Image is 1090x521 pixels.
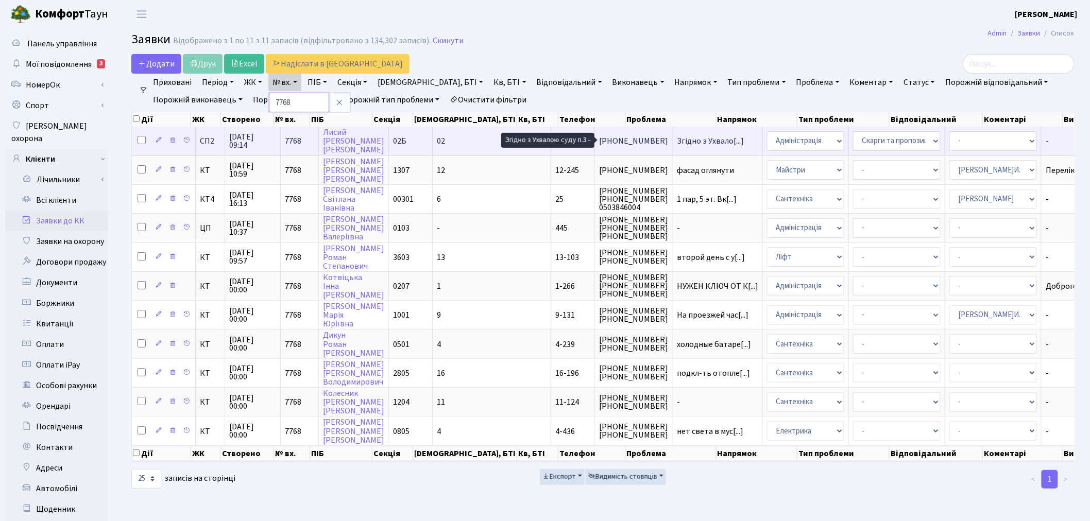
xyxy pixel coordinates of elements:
span: ЦП [200,224,220,232]
span: 12-245 [555,165,579,176]
span: - [437,222,440,234]
a: [PERSON_NAME]МаріяЮріївна [323,301,384,329]
span: 1001 [393,309,410,321]
th: ЖК [191,112,221,127]
a: Період [198,74,238,91]
span: КТ [200,166,220,175]
span: [PHONE_NUMBER] [PHONE_NUMBER] [599,336,668,352]
a: Секція [333,74,371,91]
span: КТ [200,311,220,319]
span: 02Б [393,135,406,147]
a: Квитанції [5,314,108,334]
span: 7768 [285,396,301,408]
a: Додати [131,54,181,74]
span: 7768 [285,339,301,350]
th: Дії [132,446,191,461]
b: [PERSON_NAME] [1015,9,1078,20]
input: Пошук... [963,54,1075,74]
th: Секція [372,446,414,461]
span: 0103 [393,222,410,234]
span: [DATE] 16:13 [229,191,276,207]
a: Статус [899,74,939,91]
span: 25 [555,194,564,205]
a: Автомобілі [5,478,108,499]
a: Кв, БТІ [489,74,530,91]
span: [PHONE_NUMBER] [599,166,668,175]
span: 0207 [393,281,410,292]
a: Особові рахунки [5,375,108,396]
span: Згідно з Ухвало[...] [677,135,744,147]
a: Спорт [5,95,108,116]
a: Лічильники [12,169,108,190]
a: Договори продажу [5,252,108,272]
a: Порожній виконавець [149,91,247,109]
th: [DEMOGRAPHIC_DATA], БТІ [413,446,517,461]
span: холодные батаре[...] [677,339,751,350]
a: [PERSON_NAME]РоманСтепанович [323,243,384,272]
a: Всі клієнти [5,190,108,211]
span: 1 пар, 5 эт. Вк[...] [677,194,737,205]
a: [PERSON_NAME] охорона [5,116,108,149]
span: 00301 [393,194,414,205]
span: нет света в мус[...] [677,426,743,437]
th: Телефон [558,112,625,127]
label: записів на сторінці [131,469,235,489]
button: Експорт [540,469,585,485]
span: [PHONE_NUMBER] [PHONE_NUMBER] [PHONE_NUMBER] [599,216,668,240]
th: Напрямок [717,446,798,461]
th: Кв, БТІ [517,446,558,461]
span: [PHONE_NUMBER] [PHONE_NUMBER] [599,249,668,265]
span: 7768 [285,135,301,147]
a: Лисий[PERSON_NAME][PERSON_NAME] [323,127,384,155]
a: 1 [1042,470,1058,489]
span: [DATE] 09:14 [229,133,276,149]
a: [PERSON_NAME][PERSON_NAME][PERSON_NAME] [323,156,384,185]
a: [PERSON_NAME][PERSON_NAME]Валеріївна [323,214,384,242]
th: Проблема [626,112,717,127]
img: logo.png [10,4,31,25]
span: КТ [200,398,220,406]
a: Клієнти [5,149,108,169]
span: [DATE] 00:00 [229,394,276,410]
th: Дії [132,112,191,127]
span: - [677,398,758,406]
li: Список [1041,28,1075,39]
span: [DATE] 00:00 [229,307,276,323]
th: Створено [221,112,274,127]
span: 02 [437,135,445,147]
span: 16 [437,368,445,379]
span: 1-266 [555,281,575,292]
b: Комфорт [35,6,84,22]
th: № вх. [274,446,310,461]
span: 7768 [285,368,301,379]
th: Секція [372,112,414,127]
span: [PHONE_NUMBER] [599,137,668,145]
span: Заявки [131,30,171,48]
span: 4-436 [555,426,575,437]
a: № вх. [268,74,301,91]
th: Кв, БТІ [517,112,558,127]
span: 11 [437,396,445,408]
a: Відповідальний [533,74,606,91]
span: НУЖЕН КЛЮЧ ОТ К[...] [677,281,758,292]
th: Коментарі [983,112,1063,127]
span: 7768 [285,252,301,263]
div: Згідно з Ухвалою суду п.3 - [501,133,594,148]
a: Адреси [5,458,108,478]
span: - [677,224,758,232]
span: 1 [437,281,441,292]
span: КТ [200,282,220,290]
th: Відповідальний [890,446,983,461]
span: Видимість стовпців [588,472,657,482]
span: СП2 [200,137,220,145]
th: Створено [221,446,274,461]
span: Мої повідомлення [26,59,92,70]
span: Таун [35,6,108,23]
a: Коментар [846,74,897,91]
th: Напрямок [717,112,798,127]
a: НомерОк [5,75,108,95]
span: [DATE] 00:00 [229,364,276,381]
a: Admin [988,28,1007,39]
span: 13 [437,252,445,263]
span: 3603 [393,252,410,263]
